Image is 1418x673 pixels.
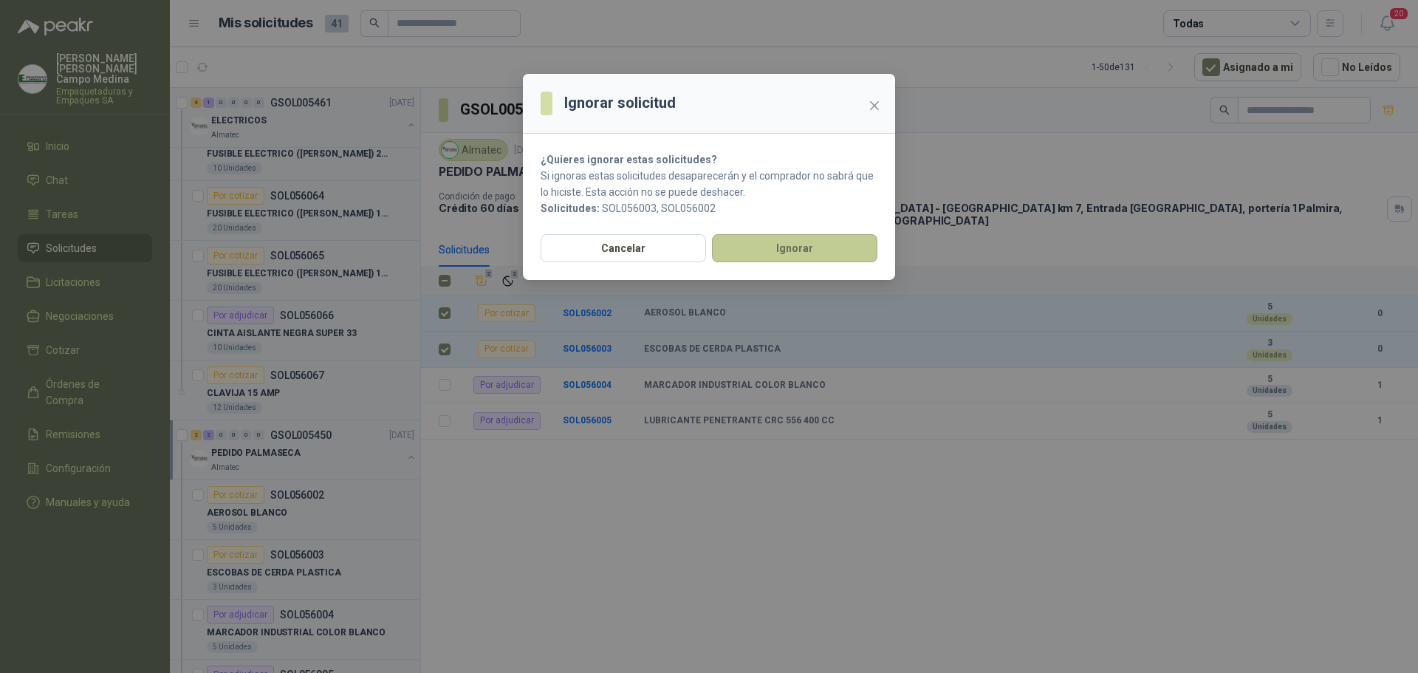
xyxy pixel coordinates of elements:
p: Si ignoras estas solicitudes desaparecerán y el comprador no sabrá que lo hiciste. Esta acción no... [541,168,877,200]
button: Close [863,94,886,117]
button: Cancelar [541,234,706,262]
span: close [869,100,880,112]
b: Solicitudes: [541,202,600,214]
strong: ¿Quieres ignorar estas solicitudes? [541,154,717,165]
button: Ignorar [712,234,877,262]
p: SOL056003, SOL056002 [541,200,877,216]
h3: Ignorar solicitud [564,92,676,115]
